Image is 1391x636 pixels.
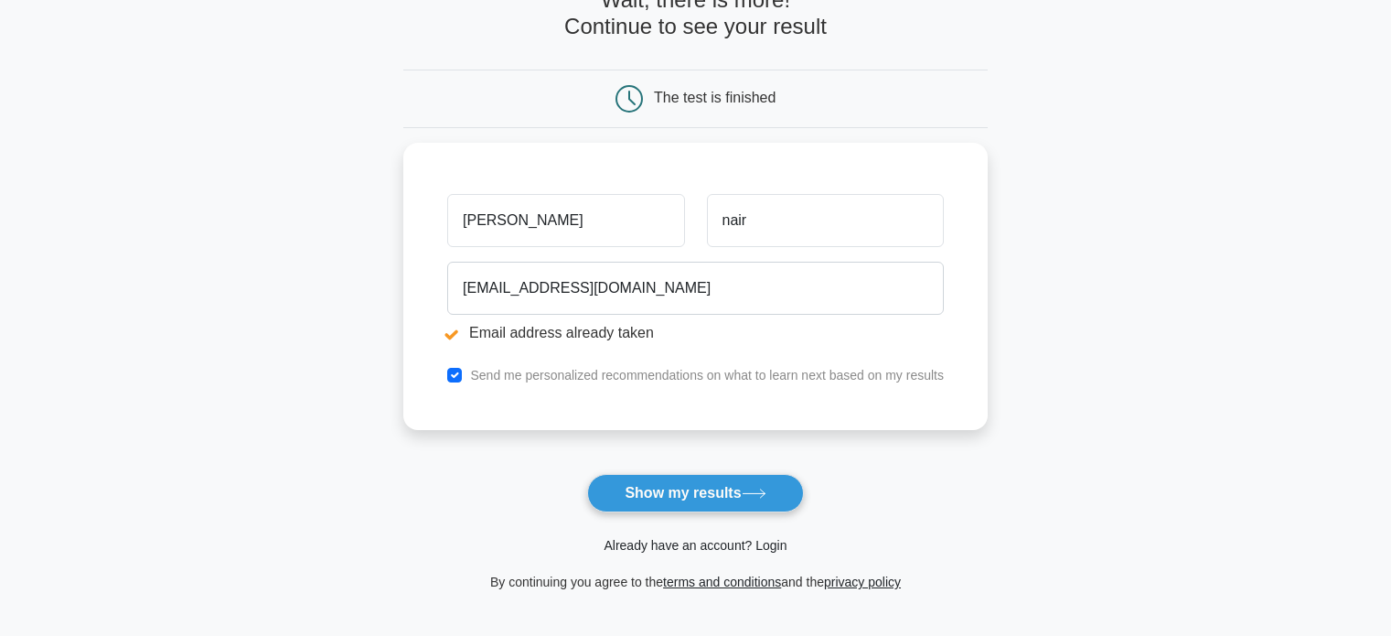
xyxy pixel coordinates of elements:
[707,194,944,247] input: Last name
[447,322,944,344] li: Email address already taken
[587,474,803,512] button: Show my results
[663,575,781,589] a: terms and conditions
[824,575,901,589] a: privacy policy
[447,262,944,315] input: Email
[604,538,786,553] a: Already have an account? Login
[392,571,999,593] div: By continuing you agree to the and the
[470,368,944,383] label: Send me personalized recommendations on what to learn next based on my results
[654,90,776,105] div: The test is finished
[447,194,684,247] input: First name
